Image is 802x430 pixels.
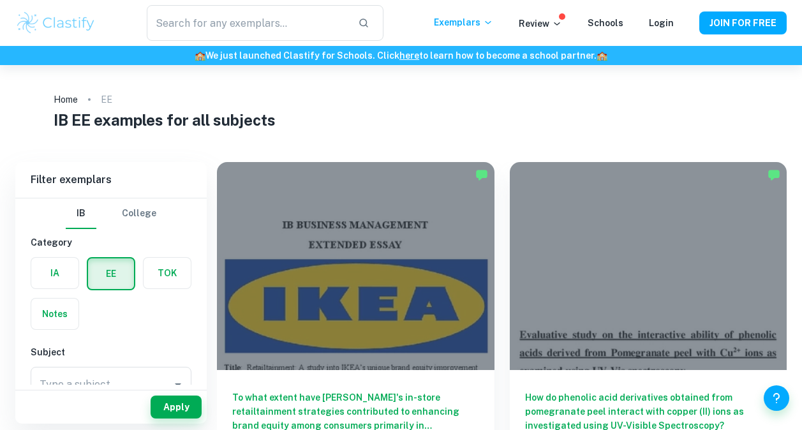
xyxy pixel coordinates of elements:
[54,91,78,108] a: Home
[31,258,78,288] button: IA
[54,108,748,131] h1: IB EE examples for all subjects
[66,198,96,229] button: IB
[475,168,488,181] img: Marked
[764,385,789,411] button: Help and Feedback
[597,50,607,61] span: 🏫
[15,162,207,198] h6: Filter exemplars
[649,18,674,28] a: Login
[144,258,191,288] button: TOK
[519,17,562,31] p: Review
[151,396,202,419] button: Apply
[434,15,493,29] p: Exemplars
[66,198,156,229] div: Filter type choice
[101,93,112,107] p: EE
[3,48,799,63] h6: We just launched Clastify for Schools. Click to learn how to become a school partner.
[699,11,787,34] button: JOIN FOR FREE
[147,5,347,41] input: Search for any exemplars...
[195,50,205,61] span: 🏫
[31,345,191,359] h6: Subject
[169,376,187,394] button: Open
[588,18,623,28] a: Schools
[768,168,780,181] img: Marked
[88,258,134,289] button: EE
[399,50,419,61] a: here
[122,198,156,229] button: College
[15,10,96,36] img: Clastify logo
[31,299,78,329] button: Notes
[31,235,191,249] h6: Category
